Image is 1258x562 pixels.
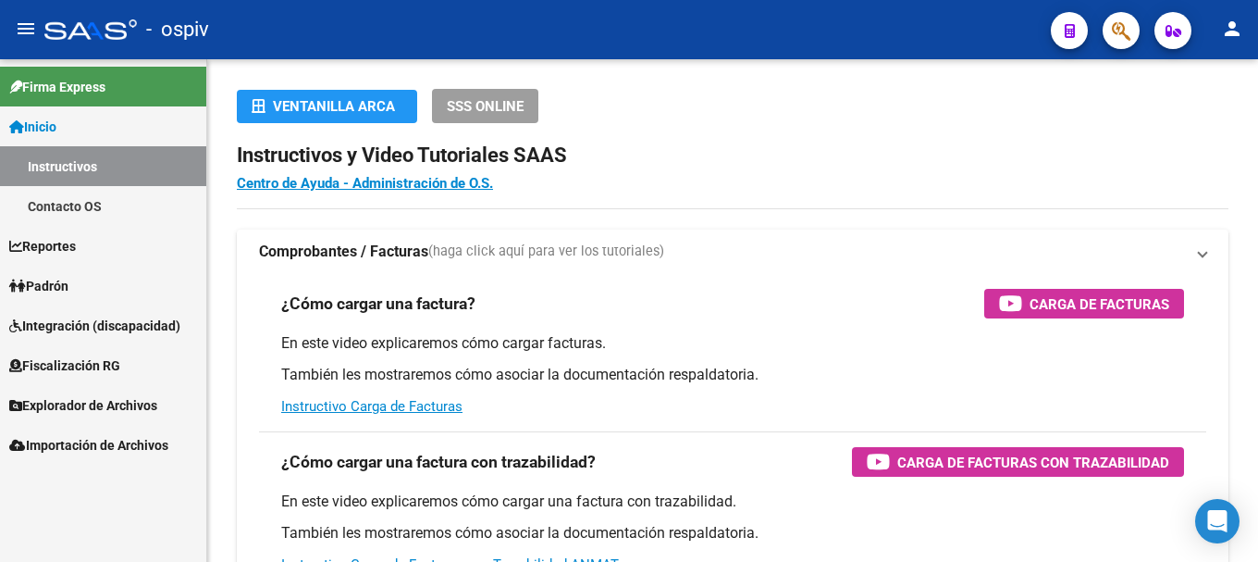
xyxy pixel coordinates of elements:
[237,230,1228,274] mat-expansion-panel-header: Comprobantes / Facturas(haga click aquí para ver los tutoriales)
[432,89,538,123] button: SSS ONLINE
[9,435,168,456] span: Importación de Archivos
[9,395,157,416] span: Explorador de Archivos
[281,523,1184,543] p: También les mostraremos cómo asociar la documentación respaldatoria.
[852,447,1184,477] button: Carga de Facturas con Trazabilidad
[9,316,180,336] span: Integración (discapacidad)
[281,333,1184,354] p: En este video explicaremos cómo cargar facturas.
[1221,18,1243,40] mat-icon: person
[1030,293,1169,316] span: Carga de Facturas
[281,492,1184,512] p: En este video explicaremos cómo cargar una factura con trazabilidad.
[237,175,493,192] a: Centro de Ayuda - Administración de O.S.
[897,451,1169,474] span: Carga de Facturas con Trazabilidad
[281,291,475,317] h3: ¿Cómo cargar una factura?
[281,398,462,415] a: Instructivo Carga de Facturas
[252,90,402,123] div: Ventanilla ARCA
[9,117,56,137] span: Inicio
[237,90,417,123] button: Ventanilla ARCA
[281,449,596,475] h3: ¿Cómo cargar una factura con trazabilidad?
[1195,499,1239,543] div: Open Intercom Messenger
[9,356,120,376] span: Fiscalización RG
[447,98,524,115] span: SSS ONLINE
[281,365,1184,385] p: También les mostraremos cómo asociar la documentación respaldatoria.
[237,138,1228,173] h2: Instructivos y Video Tutoriales SAAS
[15,18,37,40] mat-icon: menu
[9,77,105,97] span: Firma Express
[146,9,209,50] span: - ospiv
[259,242,428,262] strong: Comprobantes / Facturas
[9,276,68,296] span: Padrón
[984,289,1184,318] button: Carga de Facturas
[428,242,664,262] span: (haga click aquí para ver los tutoriales)
[9,236,76,256] span: Reportes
